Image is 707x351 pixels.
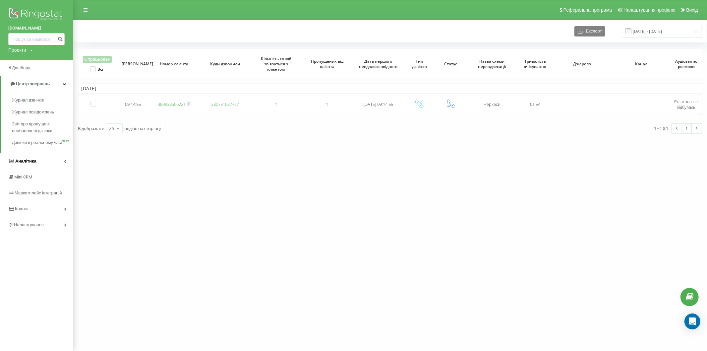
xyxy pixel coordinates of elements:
[675,59,697,69] span: Аудіозапис розмови
[358,59,398,69] span: Дата першого невдалого вхідного
[686,7,698,13] span: Вихід
[12,118,73,137] a: Звіт про пропущені необроблені дзвінки
[684,314,700,329] div: Open Intercom Messenger
[440,61,462,67] span: Статус
[158,101,186,107] a: 380933506221
[1,76,73,92] a: Центр звернень
[14,175,32,179] span: Mini CRM
[682,124,692,133] a: 1
[574,26,605,36] button: Експорт
[8,33,65,45] input: Пошук за номером
[211,101,239,107] a: 380751037777
[12,65,30,70] span: Дашборд
[205,61,245,67] span: Куди дзвонили
[559,61,606,67] span: Джерело
[154,61,194,67] span: Номер клієнта
[675,99,698,110] span: Розмова не відбулась
[12,139,62,146] span: Дзвінки в реальному часі
[12,94,73,106] a: Журнал дзвінків
[8,25,65,32] a: [DOMAIN_NAME]
[618,61,665,67] span: Канал
[12,109,54,115] span: Журнал повідомлень
[363,101,393,107] span: [DATE] 09:14:55
[15,206,28,211] span: Кошти
[517,95,553,114] td: 01:54
[8,7,65,23] img: Ringostat logo
[522,59,548,69] span: Тривалість очікування
[408,59,431,69] span: Тип дзвінка
[12,137,73,149] a: Дзвінки в реальному часіNEW
[124,125,161,131] span: рядків на сторінці
[583,29,602,34] span: Експорт
[12,106,73,118] a: Журнал повідомлень
[12,97,44,104] span: Журнал дзвінків
[623,7,675,13] span: Налаштування профілю
[14,222,44,227] span: Налаштування
[15,190,62,195] span: Маркетплейс інтеграцій
[117,95,148,114] td: 09:14:55
[12,121,70,134] span: Звіт про пропущені необроблені дзвінки
[466,95,517,114] td: Черкаси
[307,59,347,69] span: Пропущених від клієнта
[275,101,277,107] span: 1
[78,84,702,94] td: [DATE]
[256,56,296,72] span: Кількість спроб зв'язатися з клієнтом
[109,125,114,132] div: 25
[78,125,104,131] span: Відображати
[15,159,36,164] span: Аналiтика
[326,101,328,107] span: 1
[472,59,512,69] span: Назва схеми переадресації
[563,7,612,13] span: Реферальна програма
[8,47,26,53] div: Проекти
[122,61,144,67] span: [PERSON_NAME]
[90,66,103,72] label: Всі
[654,125,669,131] div: 1 - 1 з 1
[16,81,50,86] span: Центр звернень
